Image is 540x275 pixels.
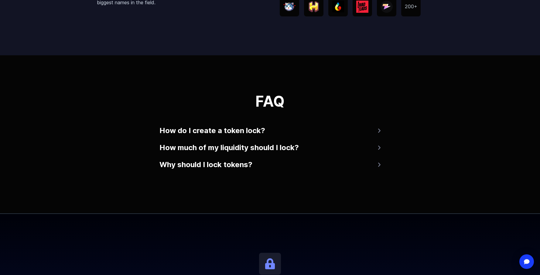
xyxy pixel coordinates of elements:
[356,1,368,13] img: MadLads
[283,2,296,11] img: WEN
[332,1,344,13] img: Turbos
[159,123,381,138] button: How do I create a token lock?
[308,1,320,12] img: Honeyland
[381,1,393,13] img: Zeus
[159,157,381,172] button: Why should I lock tokens?
[159,140,381,155] button: How much of my liquidity should I lock?
[259,253,281,275] img: icon
[405,5,417,9] img: 200+
[159,94,381,109] h3: FAQ
[519,254,534,269] div: Open Intercom Messenger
